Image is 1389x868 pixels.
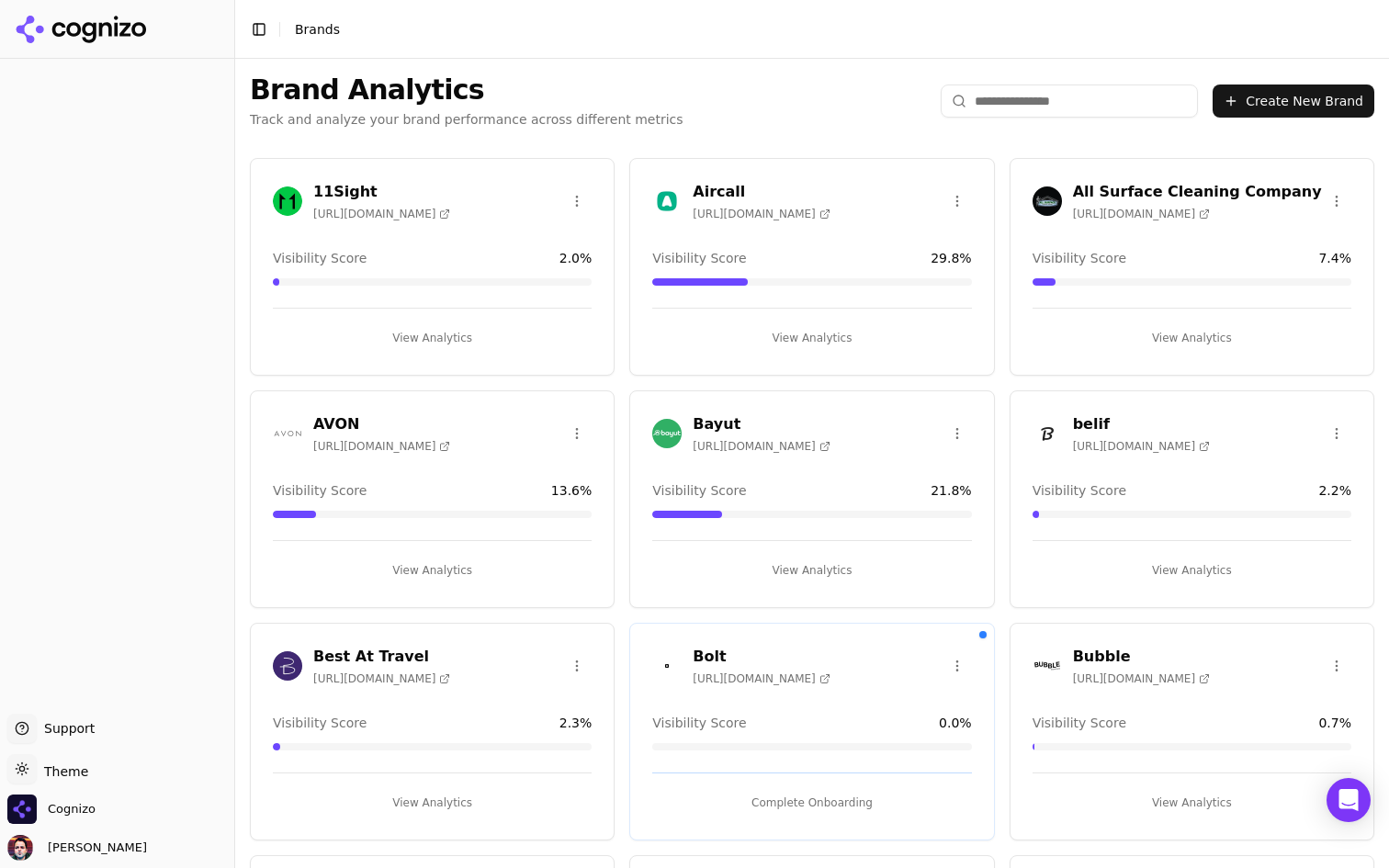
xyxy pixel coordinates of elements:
[273,249,367,267] span: Visibility Score
[250,110,683,129] p: Track and analyze your brand performance across different metrics
[652,556,971,585] button: View Analytics
[693,181,830,203] h3: Aircall
[1033,249,1126,267] span: Visibility Score
[1033,714,1126,732] span: Visibility Score
[652,323,971,353] button: View Analytics
[652,419,682,448] img: Bayut
[1318,249,1351,267] span: 7.4 %
[693,413,830,435] h3: Bayut
[693,671,830,686] span: [URL][DOMAIN_NAME]
[693,646,830,668] h3: Bolt
[652,788,971,817] button: Complete Onboarding
[37,764,88,779] span: Theme
[652,651,682,681] img: Bolt
[1073,646,1210,668] h3: Bubble
[48,801,96,817] span: Cognizo
[652,186,682,216] img: Aircall
[559,249,593,267] span: 2.0 %
[273,419,302,448] img: AVON
[1033,186,1062,216] img: All Surface Cleaning Company
[7,795,96,824] button: Open organization switcher
[40,840,147,856] span: [PERSON_NAME]
[250,73,683,107] h1: Brand Analytics
[1073,413,1210,435] h3: belif
[7,835,33,861] img: Deniz Ozcan
[1327,778,1371,822] div: Open Intercom Messenger
[313,439,450,454] span: [URL][DOMAIN_NAME]
[1073,207,1210,221] span: [URL][DOMAIN_NAME]
[295,20,340,39] nav: breadcrumb
[273,651,302,681] img: Best At Travel
[1033,481,1126,500] span: Visibility Score
[559,714,593,732] span: 2.3 %
[313,646,450,668] h3: Best At Travel
[273,556,592,585] button: View Analytics
[652,714,746,732] span: Visibility Score
[1033,788,1351,817] button: View Analytics
[693,439,830,454] span: [URL][DOMAIN_NAME]
[931,249,971,267] span: 29.8 %
[1033,556,1351,585] button: View Analytics
[1213,85,1374,118] button: Create New Brand
[273,788,592,817] button: View Analytics
[652,249,746,267] span: Visibility Score
[1033,323,1351,353] button: View Analytics
[273,323,592,353] button: View Analytics
[273,186,302,216] img: 11Sight
[7,795,37,824] img: Cognizo
[1073,671,1210,686] span: [URL][DOMAIN_NAME]
[313,207,450,221] span: [URL][DOMAIN_NAME]
[931,481,971,500] span: 21.8 %
[273,481,367,500] span: Visibility Score
[7,835,147,861] button: Open user button
[1073,439,1210,454] span: [URL][DOMAIN_NAME]
[652,481,746,500] span: Visibility Score
[1033,651,1062,681] img: Bubble
[37,719,95,738] span: Support
[939,714,972,732] span: 0.0 %
[551,481,592,500] span: 13.6 %
[313,413,450,435] h3: AVON
[313,671,450,686] span: [URL][DOMAIN_NAME]
[1033,419,1062,448] img: belif
[1318,714,1351,732] span: 0.7 %
[1318,481,1351,500] span: 2.2 %
[295,22,340,37] span: Brands
[1073,181,1322,203] h3: All Surface Cleaning Company
[313,181,450,203] h3: 11Sight
[693,207,830,221] span: [URL][DOMAIN_NAME]
[273,714,367,732] span: Visibility Score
